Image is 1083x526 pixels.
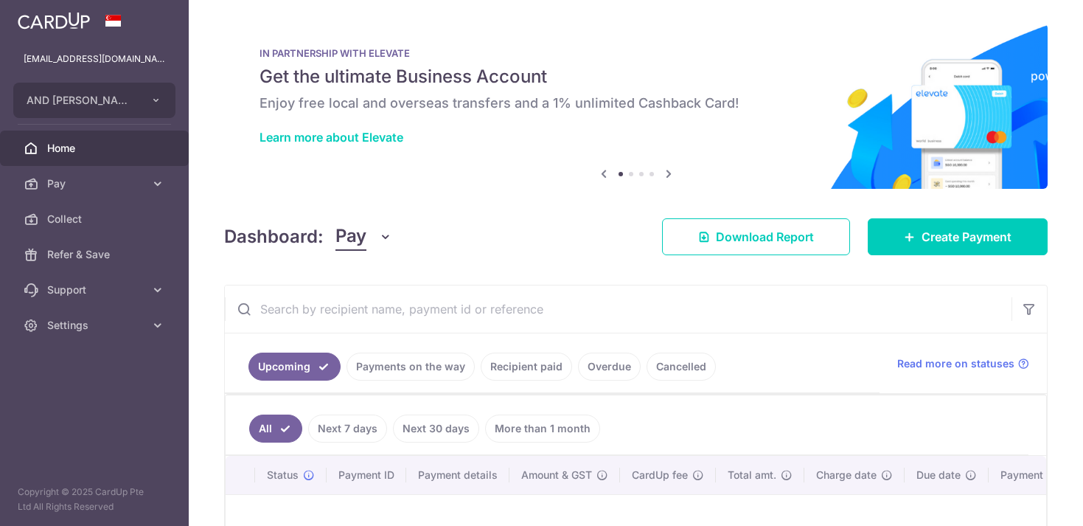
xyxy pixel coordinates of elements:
[47,283,144,297] span: Support
[728,468,776,482] span: Total amt.
[327,456,406,494] th: Payment ID
[347,353,475,381] a: Payments on the way
[225,286,1011,333] input: Search by recipient name, payment id or reference
[816,468,877,482] span: Charge date
[47,141,144,156] span: Home
[260,94,1012,112] h6: Enjoy free local and overseas transfers and a 1% unlimited Cashback Card!
[916,468,961,482] span: Due date
[308,415,387,443] a: Next 7 days
[632,468,688,482] span: CardUp fee
[267,468,299,482] span: Status
[47,318,144,333] span: Settings
[18,12,90,30] img: CardUp
[249,415,302,443] a: All
[897,356,1029,371] a: Read more on statuses
[393,415,479,443] a: Next 30 days
[485,415,600,443] a: More than 1 month
[224,24,1048,189] img: Renovation banner
[335,223,366,251] span: Pay
[335,223,392,251] button: Pay
[224,224,324,250] h4: Dashboard:
[647,353,716,381] a: Cancelled
[24,52,165,66] p: [EMAIL_ADDRESS][DOMAIN_NAME]
[922,228,1011,246] span: Create Payment
[260,47,1012,59] p: IN PARTNERSHIP WITH ELEVATE
[47,247,144,262] span: Refer & Save
[578,353,641,381] a: Overdue
[260,130,403,145] a: Learn more about Elevate
[716,228,814,246] span: Download Report
[47,176,144,191] span: Pay
[481,353,572,381] a: Recipient paid
[521,468,592,482] span: Amount & GST
[662,218,850,255] a: Download Report
[47,212,144,226] span: Collect
[897,356,1014,371] span: Read more on statuses
[406,456,509,494] th: Payment details
[868,218,1048,255] a: Create Payment
[13,83,175,118] button: AND [PERSON_NAME] PTE. LTD.
[260,65,1012,89] h5: Get the ultimate Business Account
[27,93,136,108] span: AND [PERSON_NAME] PTE. LTD.
[248,353,341,381] a: Upcoming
